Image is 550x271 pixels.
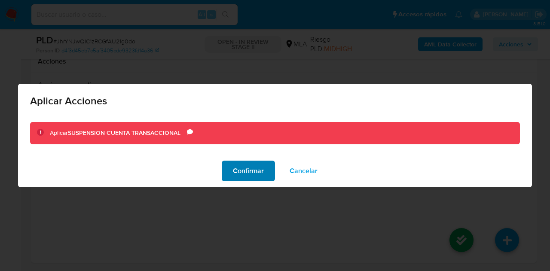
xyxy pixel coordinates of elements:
button: Confirmar [222,161,275,181]
button: Cancelar [278,161,329,181]
div: Aplicar [50,129,187,137]
span: Confirmar [233,161,264,180]
span: Aplicar Acciones [30,96,520,106]
span: Cancelar [290,161,318,180]
b: SUSPENSION CUENTA TRANSACCIONAL [68,128,180,137]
